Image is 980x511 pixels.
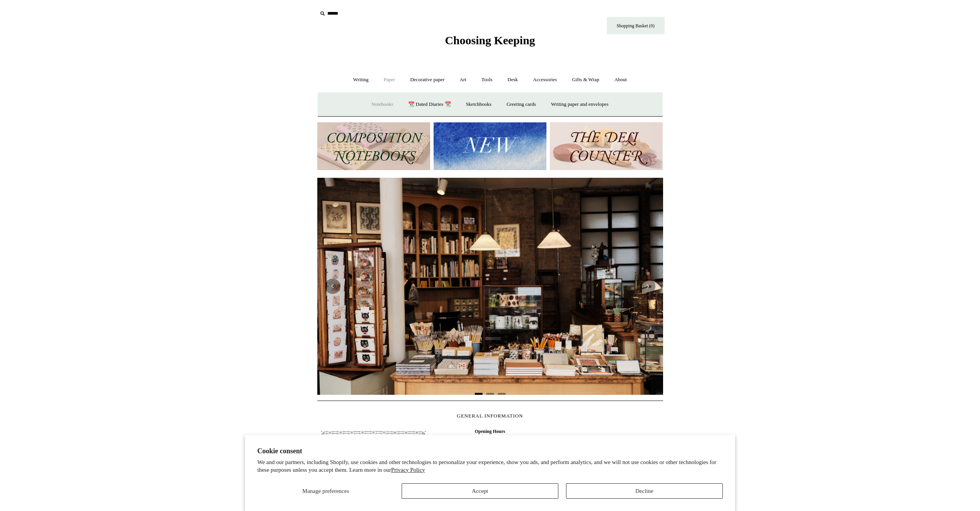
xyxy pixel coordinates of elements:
[403,70,451,90] a: Decorative paper
[317,178,663,395] img: 20250131 INSIDE OF THE SHOP.jpg__PID:b9484a69-a10a-4bde-9e8d-1408d3d5e6ad
[459,94,498,115] a: Sketchbooks
[257,483,394,499] button: Manage preferences
[257,459,723,474] p: We and our partners, including Shopify, use cookies and other technologies to personalize your ex...
[445,34,535,47] span: Choosing Keeping
[640,279,655,294] button: Next
[325,279,340,294] button: Previous
[257,447,723,455] h2: Cookie consent
[498,393,506,395] button: Page 3
[402,483,558,499] button: Accept
[607,70,634,90] a: About
[501,70,525,90] a: Desk
[317,122,430,170] img: 202302 Composition ledgers.jpg__PID:69722ee6-fa44-49dd-a067-31375e5d54ec
[475,429,505,434] b: Opening Hours
[566,483,723,499] button: Decline
[550,122,663,170] img: The Deli Counter
[486,393,494,395] button: Page 2
[453,70,473,90] a: Art
[346,70,375,90] a: Writing
[526,70,564,90] a: Accessories
[377,70,402,90] a: Paper
[317,427,429,474] img: pf-4db91bb9--1305-Newsletter-Button_1200x.jpg
[544,94,615,115] a: Writing paper and envelopes
[457,413,523,419] span: GENERAL INFORMATION
[475,393,482,395] button: Page 1
[434,427,546,501] span: [DATE] - [DATE]: 10:30am - 5:30pm [DATE]: 10.30am - 6pm [DATE]: 11.30am - 5.30pm 020 7613 3842
[445,40,535,45] a: Choosing Keeping
[434,122,546,170] img: New.jpg__PID:f73bdf93-380a-4a35-bcfe-7823039498e1
[302,488,349,494] span: Manage preferences
[365,94,400,115] a: Notebooks
[474,70,499,90] a: Tools
[391,467,425,473] a: Privacy Policy
[607,17,665,34] a: Shopping Basket (0)
[500,94,543,115] a: Greeting cards
[565,70,606,90] a: Gifts & Wrap
[401,94,457,115] a: 📆 Dated Diaries 📆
